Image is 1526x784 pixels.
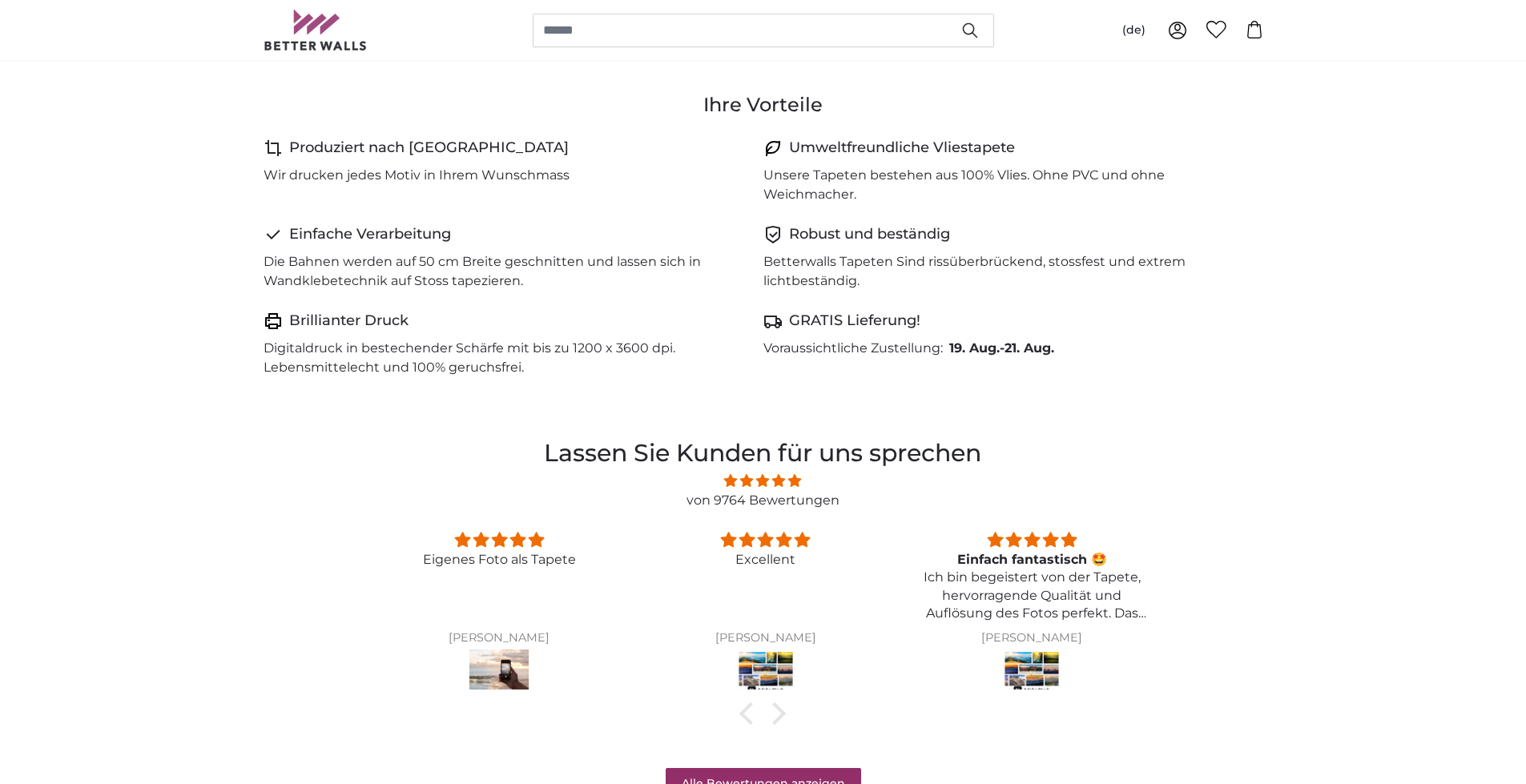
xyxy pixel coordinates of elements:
[918,529,1146,551] div: 5 stars
[289,137,569,159] h4: Produziert nach [GEOGRAPHIC_DATA]
[651,551,879,569] p: Excellent
[918,632,1146,645] div: [PERSON_NAME]
[949,340,1000,356] span: 19. Aug.
[363,471,1162,491] span: 4.81 stars
[763,252,1250,291] p: Betterwalls Tapeten Sind rissüberbrückend, stossfest und extrem lichtbeständig.
[686,493,840,508] a: von 9764 Bewertungen
[469,649,529,694] img: Eigenes Foto als Tapete
[385,551,613,569] p: Eigenes Foto als Tapete
[385,632,613,645] div: [PERSON_NAME]
[1002,649,1061,694] img: Stockfoto
[264,339,751,377] p: Digitaldruck in bestechender Schärfe mit bis zu 1200 x 3600 dpi. Lebensmittelecht und 100% geruch...
[736,649,795,694] img: Stockfoto
[289,310,409,332] h4: Brillianter Druck
[763,339,943,358] p: Voraussichtliche Zustellung:
[289,223,451,246] h4: Einfache Verarbeitung
[264,92,1263,118] h3: Ihre Vorteile
[651,632,879,645] div: [PERSON_NAME]
[363,435,1162,471] h2: Lassen Sie Kunden für uns sprechen
[789,223,950,246] h4: Robust und beständig
[1109,16,1158,45] button: (de)
[918,551,1146,569] div: Einfach fantastisch 🤩
[1005,340,1054,356] span: 21. Aug.
[264,166,570,185] p: Wir drucken jedes Motiv in Ihrem Wunschmass
[789,137,1015,159] h4: Umweltfreundliche Vliestapete
[264,252,751,291] p: Die Bahnen werden auf 50 cm Breite geschnitten und lassen sich in Wandklebetechnik auf Stoss tape...
[651,529,879,551] div: 5 stars
[918,569,1146,622] p: Ich bin begeistert von der Tapete, hervorragende Qualität und Auflösung des Fotos perfekt. Das an...
[385,529,613,551] div: 5 stars
[949,340,1054,356] b: -
[789,310,920,332] h4: GRATIS Lieferung!
[264,10,368,50] img: Betterwalls
[763,166,1250,204] p: Unsere Tapeten bestehen aus 100% Vlies. Ohne PVC und ohne Weichmacher.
